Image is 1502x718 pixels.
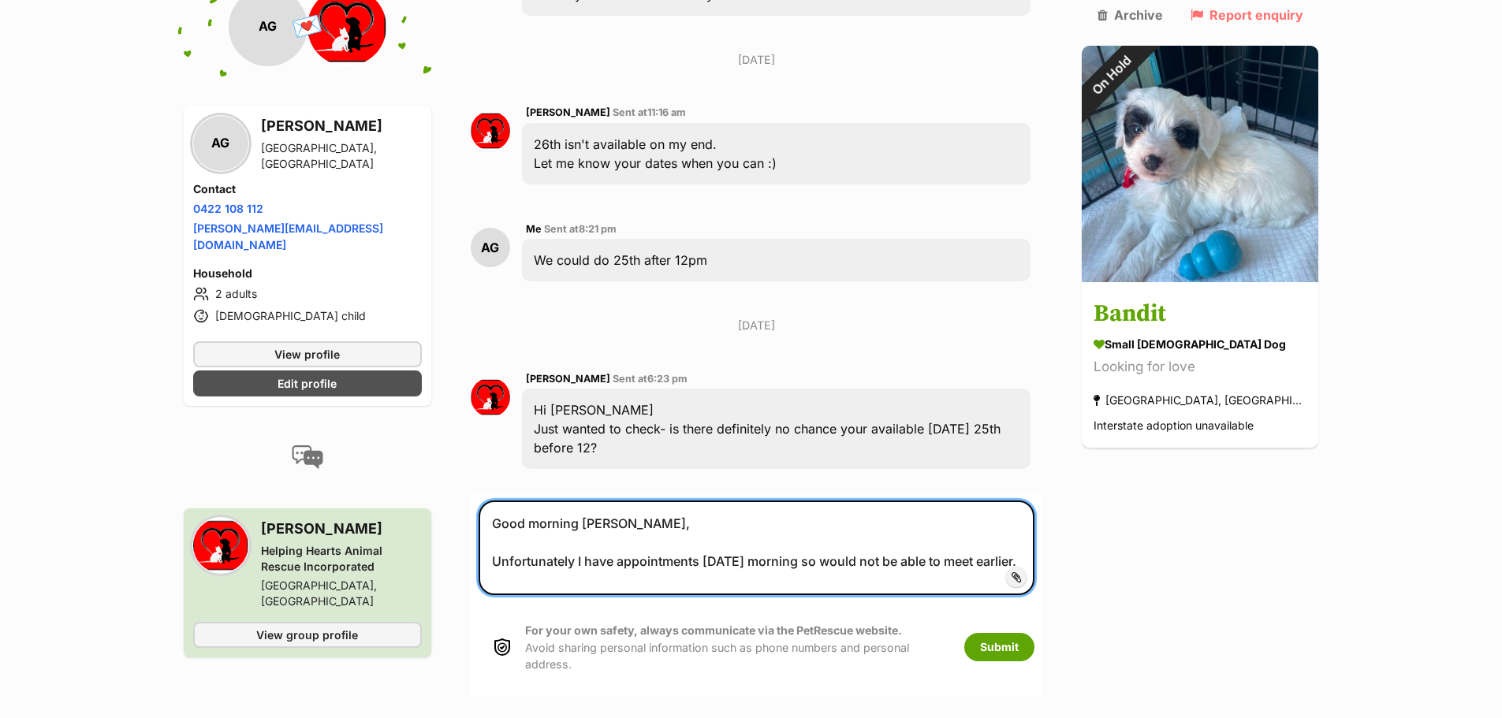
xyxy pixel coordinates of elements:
[647,373,688,385] span: 6:23 pm
[1094,337,1306,353] div: small [DEMOGRAPHIC_DATA] Dog
[193,201,263,214] a: 0422 108 112
[1098,8,1163,22] a: Archive
[1082,270,1318,285] a: On Hold
[261,114,422,136] h3: [PERSON_NAME]
[193,340,422,366] a: View profile
[522,239,1031,281] div: We could do 25th after 12pm
[1082,46,1318,282] img: Bandit
[193,284,422,303] li: 2 adults
[471,51,1043,68] p: [DATE]
[193,221,383,251] a: [PERSON_NAME][EMAIL_ADDRESS][DOMAIN_NAME]
[525,623,902,637] strong: For your own safety, always communicate via the PetRescue website.
[193,621,422,647] a: View group profile
[964,633,1034,661] button: Submit
[1094,419,1254,433] span: Interstate adoption unavailable
[261,517,422,539] h3: [PERSON_NAME]
[193,517,248,572] img: Helping Hearts Animal Rescue Incorporated profile pic
[1094,390,1306,411] div: [GEOGRAPHIC_DATA], [GEOGRAPHIC_DATA]
[289,9,325,43] span: 💌
[471,378,510,417] img: Daniela Matheson profile pic
[1082,285,1318,448] a: Bandit small [DEMOGRAPHIC_DATA] Dog Looking for love [GEOGRAPHIC_DATA], [GEOGRAPHIC_DATA] Interst...
[261,140,422,171] div: [GEOGRAPHIC_DATA], [GEOGRAPHIC_DATA]
[193,180,422,196] h4: Contact
[193,306,422,325] li: [DEMOGRAPHIC_DATA] child
[471,228,510,267] div: AG
[193,265,422,281] h4: Household
[526,106,610,118] span: [PERSON_NAME]
[193,115,248,170] div: AG
[471,111,510,151] img: Daniela Matheson profile pic
[522,123,1031,184] div: 26th isn't available on my end. Let me know your dates when you can :)
[256,626,358,642] span: View group profile
[471,317,1043,333] p: [DATE]
[579,223,617,235] span: 8:21 pm
[193,370,422,396] a: Edit profile
[1191,8,1303,22] a: Report enquiry
[522,389,1031,469] div: Hi [PERSON_NAME] Just wanted to check- is there definitely no chance your available [DATE] 25th b...
[261,577,422,608] div: [GEOGRAPHIC_DATA], [GEOGRAPHIC_DATA]
[526,373,610,385] span: [PERSON_NAME]
[647,106,686,118] span: 11:16 am
[526,223,542,235] span: Me
[278,374,337,391] span: Edit profile
[1094,357,1306,378] div: Looking for love
[1094,297,1306,333] h3: Bandit
[274,345,340,362] span: View profile
[261,542,422,574] div: Helping Hearts Animal Rescue Incorporated
[292,445,323,468] img: conversation-icon-4a6f8262b818ee0b60e3300018af0b2d0b884aa5de6e9bcb8d3d4eeb1a70a7c4.svg
[544,223,617,235] span: Sent at
[1060,24,1163,127] div: On Hold
[613,106,686,118] span: Sent at
[613,373,688,385] span: Sent at
[525,622,949,672] p: Avoid sharing personal information such as phone numbers and personal address.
